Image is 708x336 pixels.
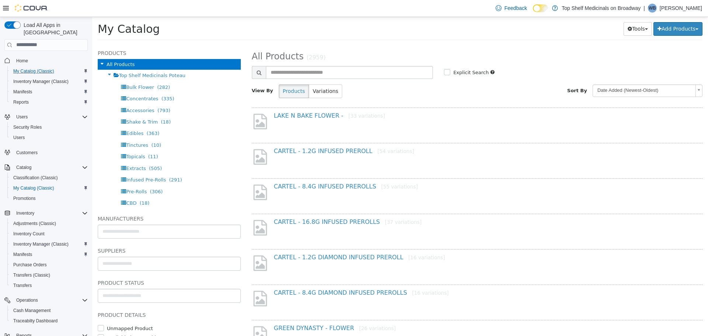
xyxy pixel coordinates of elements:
span: All Products [14,45,42,50]
span: Customers [16,150,38,156]
button: Inventory Count [7,229,91,239]
a: Reports [10,98,32,107]
span: Tinctures [34,125,56,131]
h5: Products [6,32,149,41]
a: Users [10,133,28,142]
span: Load All Apps in [GEOGRAPHIC_DATA] [21,21,88,36]
p: Top Shelf Medicinals on Broadway [562,4,641,13]
img: missing-image.png [160,96,176,114]
button: Inventory [13,209,37,218]
button: Promotions [7,193,91,204]
button: My Catalog (Classic) [7,66,91,76]
button: Variations [216,67,250,81]
small: [37 variations] [293,202,329,208]
small: [55 variations] [289,167,326,173]
span: Adjustments (Classic) [13,221,56,226]
span: Promotions [10,194,88,203]
span: (505) [57,149,70,154]
a: Adjustments (Classic) [10,219,59,228]
span: Cash Management [10,306,88,315]
span: Cash Management [13,308,51,314]
button: My Catalog (Classic) [7,183,91,193]
button: Users [13,112,31,121]
button: Manifests [7,249,91,260]
span: (363) [54,114,67,119]
button: Tools [531,5,560,19]
button: Security Roles [7,122,91,132]
span: Infused Pre-Rolls [34,160,74,166]
small: [33 variations] [256,96,293,102]
span: View By [160,71,181,76]
button: Operations [13,296,41,305]
button: Manifests [7,87,91,97]
button: Transfers (Classic) [7,270,91,280]
span: (11) [56,137,66,142]
img: missing-image.png [160,273,176,291]
span: Customers [13,148,88,157]
a: CARTEL - 8.4G DIAMOND INFUSED PREROLLS[16 variations] [182,272,357,279]
img: missing-image.png [160,202,176,220]
span: Topicals [34,137,53,142]
a: Manifests [10,87,35,96]
a: My Catalog (Classic) [10,67,57,76]
button: Cash Management [7,305,91,316]
span: Sort By [475,71,495,76]
p: | [643,4,645,13]
span: Inventory [16,210,34,216]
a: GREEN DYNASTY - FLOWER[26 variations] [182,308,304,315]
span: My Catalog (Classic) [10,67,88,76]
a: CARTEL - 1.2G INFUSED PREROLL[54 variations] [182,131,322,138]
a: Feedback [493,1,530,15]
span: Promotions [13,195,36,201]
span: Security Roles [13,124,42,130]
small: [16 variations] [316,238,353,243]
span: All Products [160,34,212,45]
span: WB [649,4,656,13]
span: Reports [10,98,88,107]
h5: Manufacturers [6,197,149,206]
span: Inventory Manager (Classic) [13,79,69,84]
span: Users [10,133,88,142]
span: Extracts [34,149,53,154]
button: Transfers [7,280,91,291]
a: Inventory Count [10,229,48,238]
label: Available by Dropship [13,317,67,325]
span: Inventory Count [10,229,88,238]
label: Explicit Search [359,52,396,59]
img: missing-image.png [160,308,176,326]
div: WAYLEN BUNN [648,4,657,13]
span: (306) [58,172,70,177]
span: Bulk Flower [34,67,62,73]
span: (793) [65,91,78,96]
button: Inventory Manager (Classic) [7,76,91,87]
a: Promotions [10,194,39,203]
span: Manifests [13,89,32,95]
h5: Product Status [6,261,149,270]
img: missing-image.png [160,131,176,149]
span: My Catalog [6,6,67,18]
span: Catalog [13,163,88,172]
span: Users [16,114,28,120]
span: (10) [59,125,69,131]
a: Home [13,56,31,65]
span: Edibles [34,114,51,119]
p: [PERSON_NAME] [660,4,702,13]
img: missing-image.png [160,237,176,255]
button: Operations [1,295,91,305]
h5: Product Details [6,294,149,302]
span: Transfers (Classic) [13,272,50,278]
button: Home [1,55,91,66]
span: Pre-Rolls [34,172,55,177]
small: [26 variations] [267,308,303,314]
span: Date Added (Newest-Oldest) [501,68,600,79]
span: Classification (Classic) [10,173,88,182]
span: Transfers [13,283,32,288]
small: [54 variations] [285,131,322,137]
span: Inventory Manager (Classic) [13,241,69,247]
a: CARTEL - 1.2G DIAMOND INFUSED PREROLL[16 variations] [182,237,353,244]
a: Traceabilty Dashboard [10,316,60,325]
span: Accessories [34,91,62,96]
button: Purchase Orders [7,260,91,270]
span: Traceabilty Dashboard [13,318,58,324]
